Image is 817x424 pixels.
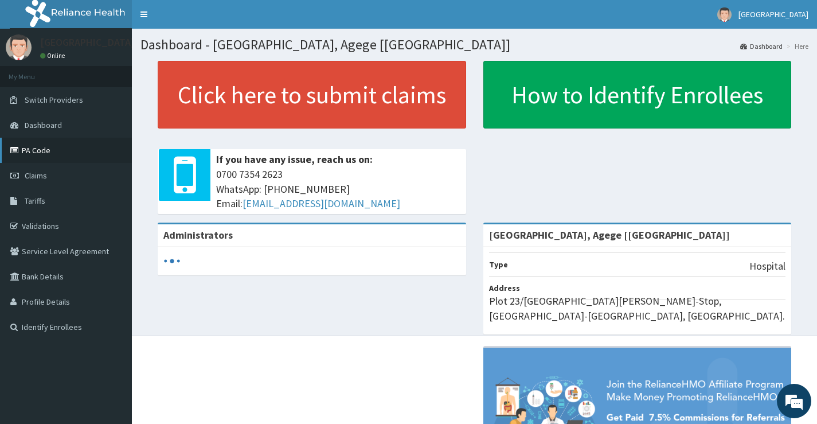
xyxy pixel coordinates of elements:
span: Claims [25,170,47,181]
p: Plot 23/[GEOGRAPHIC_DATA][PERSON_NAME]-Stop, [GEOGRAPHIC_DATA]-[GEOGRAPHIC_DATA], [GEOGRAPHIC_DATA]. [489,294,786,323]
strong: [GEOGRAPHIC_DATA], Agege [[GEOGRAPHIC_DATA]] [489,228,730,242]
img: User Image [6,34,32,60]
b: Address [489,283,520,293]
span: [GEOGRAPHIC_DATA] [738,9,808,20]
b: Type [489,259,508,270]
a: [EMAIL_ADDRESS][DOMAIN_NAME] [243,197,400,210]
a: Click here to submit claims [158,61,466,129]
span: Tariffs [25,196,45,206]
p: [GEOGRAPHIC_DATA] [40,37,135,48]
b: Administrators [163,228,233,242]
span: Dashboard [25,120,62,130]
span: 0700 7354 2623 WhatsApp: [PHONE_NUMBER] Email: [216,167,460,211]
span: Switch Providers [25,95,83,105]
a: Dashboard [740,41,783,51]
h1: Dashboard - [GEOGRAPHIC_DATA], Agege [[GEOGRAPHIC_DATA]] [140,37,808,52]
img: User Image [717,7,732,22]
a: Online [40,52,68,60]
b: If you have any issue, reach us on: [216,153,373,166]
p: Hospital [749,259,785,274]
li: Here [784,41,808,51]
a: How to Identify Enrollees [483,61,792,129]
svg: audio-loading [163,252,181,270]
